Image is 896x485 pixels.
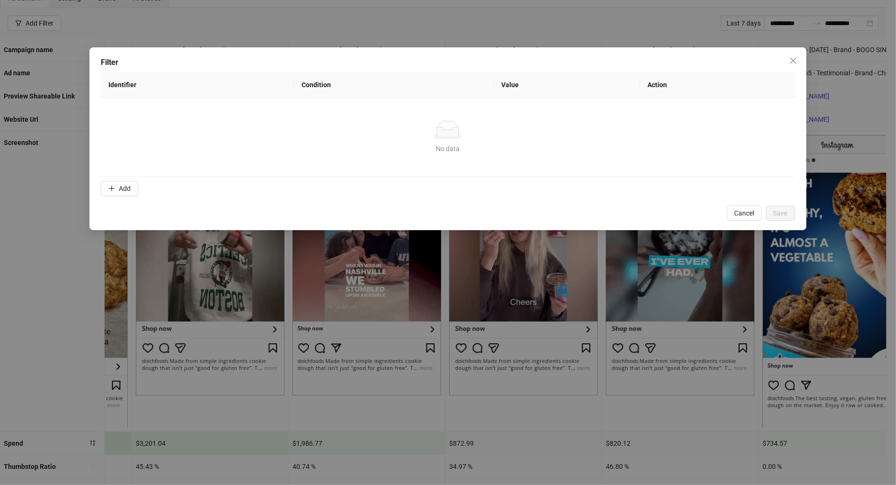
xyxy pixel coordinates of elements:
th: Identifier [101,72,294,98]
div: Filter [101,57,795,68]
button: Add [101,181,138,196]
button: Save [766,206,795,221]
span: Cancel [735,209,754,217]
span: close [790,57,797,64]
th: Action [640,72,795,98]
button: Cancel [727,206,762,221]
button: Close [786,53,801,68]
div: No data [112,144,783,154]
span: plus [108,185,115,192]
span: Add [119,185,131,192]
th: Condition [294,72,494,98]
th: Value [494,72,640,98]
